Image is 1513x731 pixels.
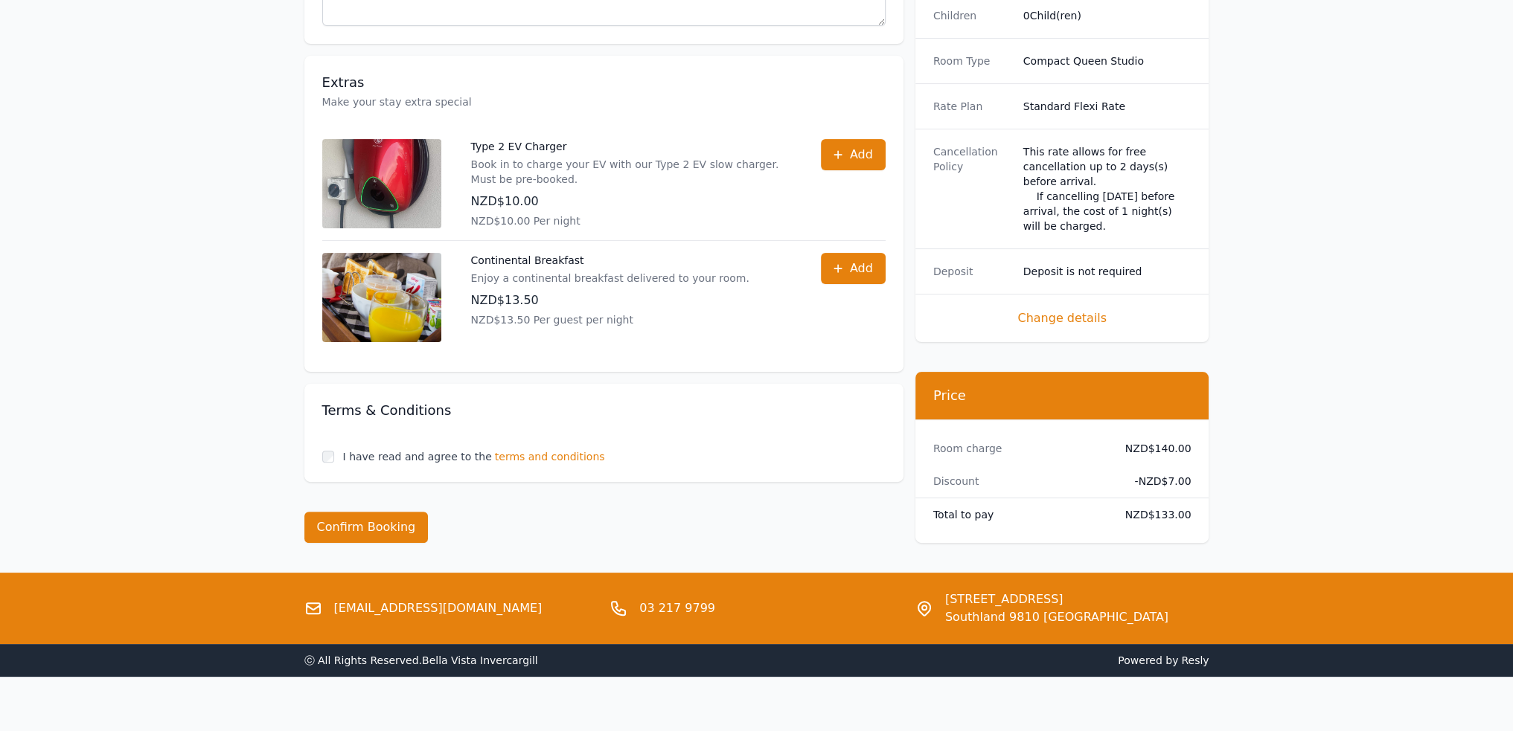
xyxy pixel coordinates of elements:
dt: Children [933,8,1011,23]
span: Change details [933,309,1191,327]
h3: Extras [322,74,886,91]
div: This rate allows for free cancellation up to 2 days(s) before arrival. If cancelling [DATE] befor... [1023,144,1191,234]
p: NZD$13.50 Per guest per night [471,312,749,327]
a: 03 217 9799 [639,599,715,617]
span: terms and conditions [495,449,605,464]
dd: Standard Flexi Rate [1023,99,1191,114]
dd: 0 Child(ren) [1023,8,1191,23]
dt: Total to pay [933,507,1101,522]
p: NZD$10.00 Per night [471,213,791,228]
dt: Cancellation Policy [933,144,1011,234]
dt: Deposit [933,264,1011,279]
dd: Deposit is not required [1023,264,1191,279]
span: Powered by [763,653,1209,668]
p: Book in to charge your EV with our Type 2 EV slow charger. Must be pre-booked. [471,157,791,187]
dt: Room charge [933,441,1101,456]
p: Make your stay extra special [322,94,886,109]
button: Add [821,139,886,170]
dt: Rate Plan [933,99,1011,114]
dt: Room Type [933,54,1011,68]
button: Add [821,253,886,284]
h3: Price [933,387,1191,405]
p: Type 2 EV Charger [471,139,791,154]
dd: NZD$140.00 [1113,441,1191,456]
p: Enjoy a continental breakfast delivered to your room. [471,271,749,286]
span: Southland 9810 [GEOGRAPHIC_DATA] [945,608,1168,626]
p: NZD$13.50 [471,292,749,309]
span: [STREET_ADDRESS] [945,590,1168,608]
p: Continental Breakfast [471,253,749,268]
dd: - NZD$7.00 [1113,474,1191,489]
a: Resly [1181,654,1209,666]
img: Type 2 EV Charger [322,139,441,228]
button: Confirm Booking [304,512,429,543]
a: [EMAIL_ADDRESS][DOMAIN_NAME] [334,599,543,617]
dd: NZD$133.00 [1113,507,1191,522]
span: Add [850,260,873,277]
label: I have read and agree to the [343,451,492,463]
h3: Terms & Conditions [322,402,886,419]
dt: Discount [933,474,1101,489]
span: ⓒ All Rights Reserved. Bella Vista Invercargill [304,654,538,666]
dd: Compact Queen Studio [1023,54,1191,68]
span: Add [850,146,873,164]
p: NZD$10.00 [471,193,791,210]
img: Continental Breakfast [322,253,441,342]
